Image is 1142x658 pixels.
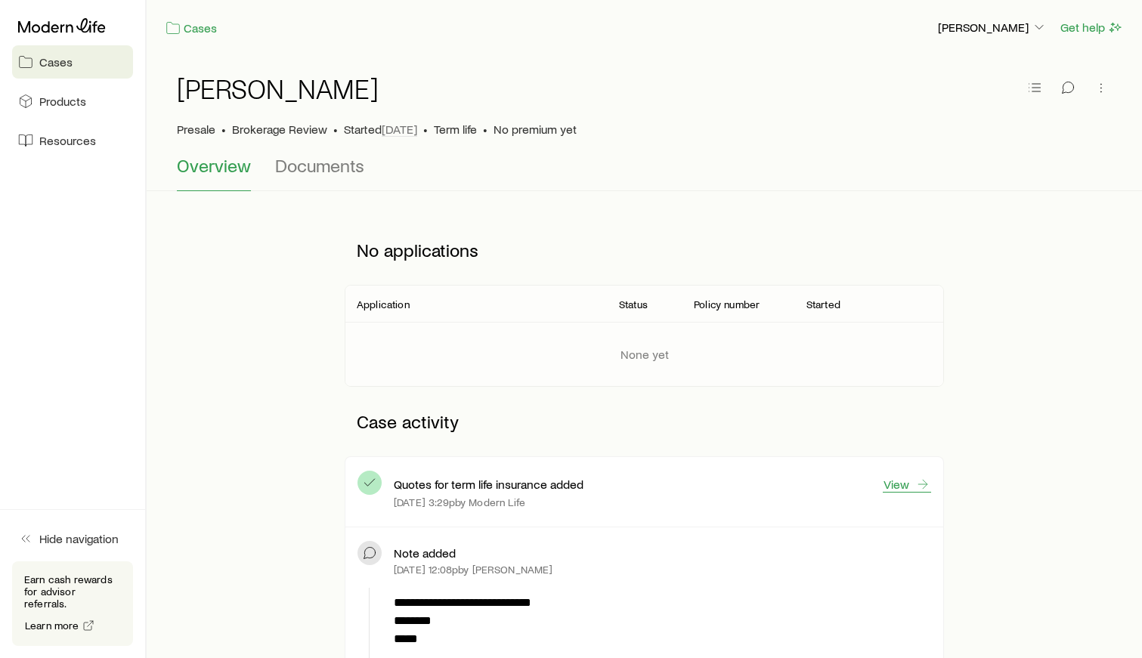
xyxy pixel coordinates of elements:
span: Resources [39,133,96,148]
p: [DATE] 3:29p by Modern Life [394,496,525,508]
p: Started [344,122,417,137]
p: Case activity [345,399,944,444]
span: • [221,122,226,137]
span: Overview [177,155,251,176]
p: [PERSON_NAME] [938,20,1047,35]
span: Learn more [25,620,79,631]
p: No applications [345,227,944,273]
p: [DATE] 12:08p by [PERSON_NAME] [394,564,553,576]
span: Hide navigation [39,531,119,546]
a: Resources [12,124,133,157]
p: Note added [394,545,456,561]
span: Documents [275,155,364,176]
p: Quotes for term life insurance added [394,477,583,492]
span: [DATE] [382,122,417,137]
p: Application [357,298,410,310]
span: • [483,122,487,137]
span: • [423,122,428,137]
span: Brokerage Review [232,122,327,137]
div: Case details tabs [177,155,1112,191]
span: Cases [39,54,73,70]
button: Hide navigation [12,522,133,555]
a: Cases [12,45,133,79]
span: Products [39,94,86,109]
button: Get help [1060,19,1124,36]
a: View [883,476,931,493]
h1: [PERSON_NAME] [177,73,379,103]
span: Term life [434,122,477,137]
a: Products [12,85,133,118]
a: Cases [165,20,218,37]
p: Started [806,298,840,310]
span: No premium yet [494,122,577,137]
p: Status [619,298,648,310]
p: Earn cash rewards for advisor referrals. [24,573,121,610]
p: Presale [177,122,215,137]
div: Earn cash rewards for advisor referrals.Learn more [12,561,133,646]
button: [PERSON_NAME] [937,19,1048,37]
span: • [333,122,338,137]
p: None yet [621,347,669,362]
p: Policy number [694,298,760,310]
